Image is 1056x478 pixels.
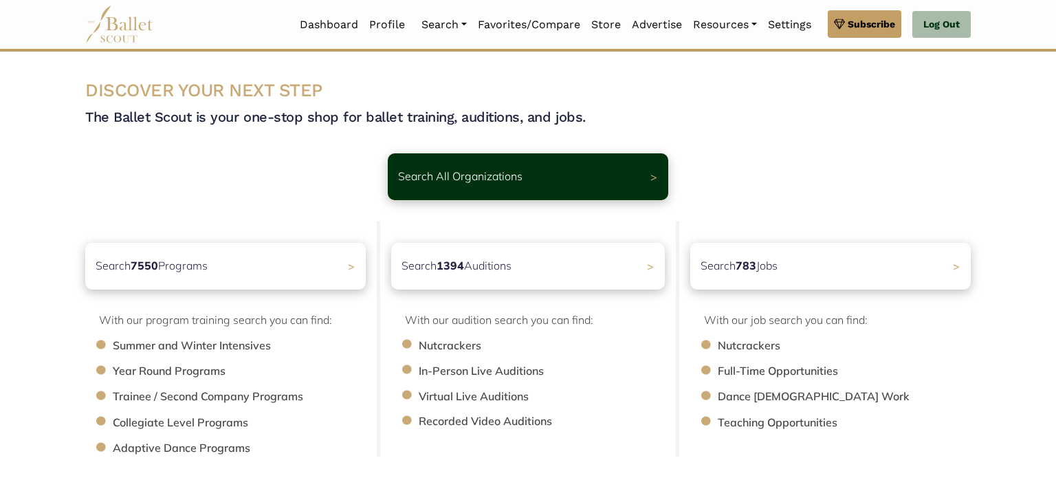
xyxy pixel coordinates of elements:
[650,170,657,184] span: >
[401,257,511,275] p: Search Auditions
[736,259,756,272] b: 783
[953,259,960,273] span: >
[113,439,379,457] li: Adaptive Dance Programs
[437,259,464,272] b: 1394
[364,10,410,39] a: Profile
[647,259,654,273] span: >
[419,388,679,406] li: Virtual Live Auditions
[718,362,984,380] li: Full-Time Opportunities
[405,312,665,329] p: With our audition search you can find:
[718,337,984,355] li: Nutcrackers
[85,243,366,290] a: Search7550Programs >
[96,257,208,275] p: Search Programs
[131,259,158,272] b: 7550
[416,10,472,39] a: Search
[834,17,845,32] img: gem.svg
[690,243,971,290] a: Search783Jobs >
[419,337,679,355] li: Nutcrackers
[718,414,984,432] li: Teaching Opportunities
[687,10,762,39] a: Resources
[912,11,971,39] a: Log Out
[388,153,668,200] a: Search All Organizations >
[586,10,626,39] a: Store
[113,388,379,406] li: Trainee / Second Company Programs
[113,414,379,432] li: Collegiate Level Programs
[472,10,586,39] a: Favorites/Compare
[99,312,366,329] p: With our program training search you can find:
[348,259,355,273] span: >
[718,388,984,406] li: Dance [DEMOGRAPHIC_DATA] Work
[419,413,679,431] li: Recorded Video Auditions
[85,108,971,126] h4: The Ballet Scout is your one-stop shop for ballet training, auditions, and jobs.
[701,257,778,275] p: Search Jobs
[113,337,379,355] li: Summer and Winter Intensives
[762,10,817,39] a: Settings
[419,362,679,380] li: In-Person Live Auditions
[398,168,522,186] p: Search All Organizations
[113,362,379,380] li: Year Round Programs
[294,10,364,39] a: Dashboard
[848,17,895,32] span: Subscribe
[391,243,665,290] a: Search1394Auditions>
[704,312,971,329] p: With our job search you can find:
[85,79,971,102] h3: DISCOVER YOUR NEXT STEP
[828,10,901,38] a: Subscribe
[626,10,687,39] a: Advertise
